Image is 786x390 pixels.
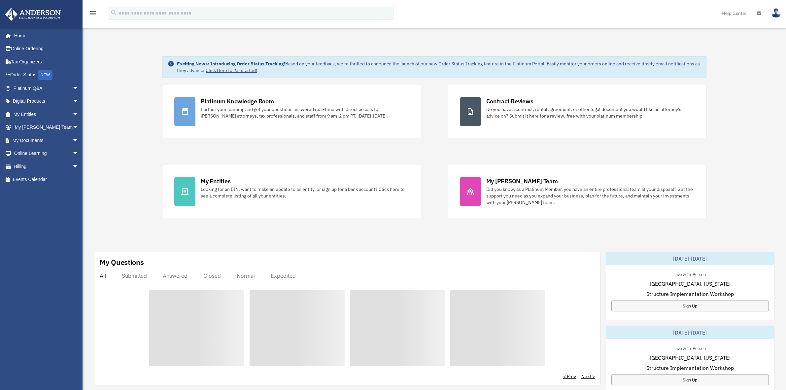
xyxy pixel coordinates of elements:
[606,326,774,339] div: [DATE]-[DATE]
[611,301,769,311] a: Sign Up
[72,108,85,121] span: arrow_drop_down
[486,106,694,119] div: Do you have a contract, rental agreement, or other legal document you would like an attorney's ad...
[650,280,731,288] span: [GEOGRAPHIC_DATA], [US_STATE]
[3,8,63,21] img: Anderson Advisors Platinum Portal
[72,95,85,108] span: arrow_drop_down
[163,272,188,279] div: Answered
[5,121,89,134] a: My [PERSON_NAME] Teamarrow_drop_down
[72,121,85,134] span: arrow_drop_down
[177,61,285,67] strong: Exciting News: Introducing Order Status Tracking!
[5,147,89,160] a: Online Learningarrow_drop_down
[5,68,89,82] a: Order StatusNEW
[611,374,769,385] a: Sign Up
[5,82,89,95] a: Platinum Q&Aarrow_drop_down
[606,252,774,265] div: [DATE]-[DATE]
[581,373,595,380] a: Next >
[669,270,711,277] div: Live & In-Person
[486,97,533,105] div: Contract Reviews
[448,85,706,138] a: Contract Reviews Do you have a contract, rental agreement, or other legal document you would like...
[669,344,711,351] div: Live & In-Person
[201,177,230,185] div: My Entities
[646,364,734,372] span: Structure Implementation Workshop
[100,272,106,279] div: All
[486,186,694,206] div: Did you know, as a Platinum Member, you have an entire professional team at your disposal? Get th...
[89,12,97,17] a: menu
[201,186,409,199] div: Looking for an EIN, want to make an update to an entity, or sign up for a bank account? Click her...
[5,108,89,121] a: My Entitiesarrow_drop_down
[5,134,89,147] a: My Documentsarrow_drop_down
[771,8,781,18] img: User Pic
[203,272,221,279] div: Closed
[100,257,144,267] div: My Questions
[38,70,52,80] div: NEW
[72,147,85,160] span: arrow_drop_down
[5,173,89,186] a: Events Calendar
[201,97,274,105] div: Platinum Knowledge Room
[650,354,731,362] span: [GEOGRAPHIC_DATA], [US_STATE]
[162,85,421,138] a: Platinum Knowledge Room Further your learning and get your questions answered real-time with dire...
[206,67,257,73] a: Click Here to get started!
[201,106,409,119] div: Further your learning and get your questions answered real-time with direct access to [PERSON_NAM...
[646,290,734,298] span: Structure Implementation Workshop
[5,42,89,55] a: Online Ordering
[89,9,97,17] i: menu
[72,160,85,173] span: arrow_drop_down
[72,82,85,95] span: arrow_drop_down
[271,272,296,279] div: Expedited
[5,95,89,108] a: Digital Productsarrow_drop_down
[448,165,706,218] a: My [PERSON_NAME] Team Did you know, as a Platinum Member, you have an entire professional team at...
[162,165,421,218] a: My Entities Looking for an EIN, want to make an update to an entity, or sign up for a bank accoun...
[5,29,85,42] a: Home
[237,272,255,279] div: Normal
[72,134,85,147] span: arrow_drop_down
[563,373,576,380] a: < Prev
[5,160,89,173] a: Billingarrow_drop_down
[177,60,701,74] div: Based on your feedback, we're thrilled to announce the launch of our new Order Status Tracking fe...
[122,272,147,279] div: Submitted
[486,177,558,185] div: My [PERSON_NAME] Team
[5,55,89,68] a: Tax Organizers
[110,9,118,16] i: search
